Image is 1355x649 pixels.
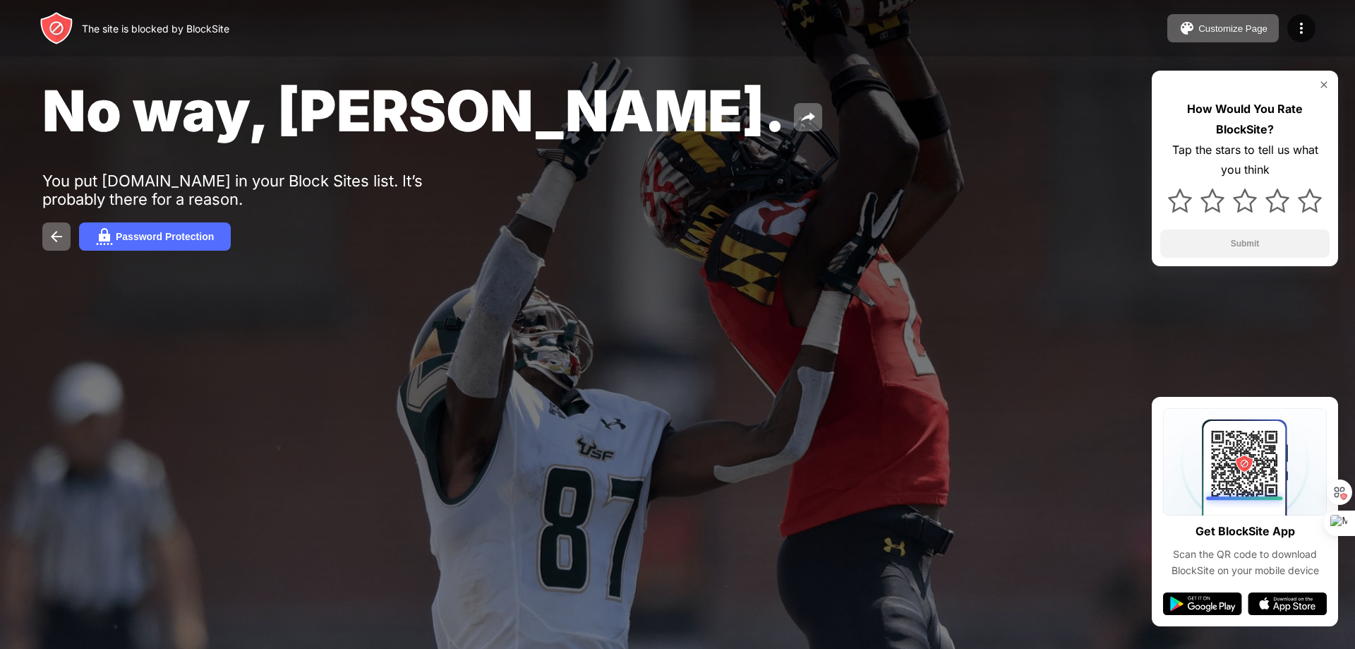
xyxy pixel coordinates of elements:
[1160,99,1330,140] div: How Would You Rate BlockSite?
[42,172,478,208] div: You put [DOMAIN_NAME] in your Block Sites list. It’s probably there for a reason.
[1200,189,1224,213] img: star.svg
[1179,20,1196,37] img: pallet.svg
[42,471,376,633] iframe: Banner
[40,11,73,45] img: header-logo.svg
[1298,189,1322,213] img: star.svg
[1168,189,1192,213] img: star.svg
[1248,593,1327,615] img: app-store.svg
[1163,547,1327,578] div: Scan the QR code to download BlockSite on your mobile device
[1163,408,1327,516] img: qrcode.svg
[1167,14,1279,42] button: Customize Page
[79,222,231,251] button: Password Protection
[1160,230,1330,258] button: Submit
[1160,140,1330,181] div: Tap the stars to tell us what you think
[82,23,229,35] div: The site is blocked by BlockSite
[96,228,113,245] img: password.svg
[42,76,785,145] span: No way, [PERSON_NAME].
[1163,593,1242,615] img: google-play.svg
[48,228,65,245] img: back.svg
[1293,20,1310,37] img: menu-icon.svg
[1318,79,1330,90] img: rate-us-close.svg
[1198,23,1267,34] div: Customize Page
[1265,189,1289,213] img: star.svg
[1233,189,1257,213] img: star.svg
[1196,521,1295,542] div: Get BlockSite App
[116,231,214,242] div: Password Protection
[800,109,817,126] img: share.svg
